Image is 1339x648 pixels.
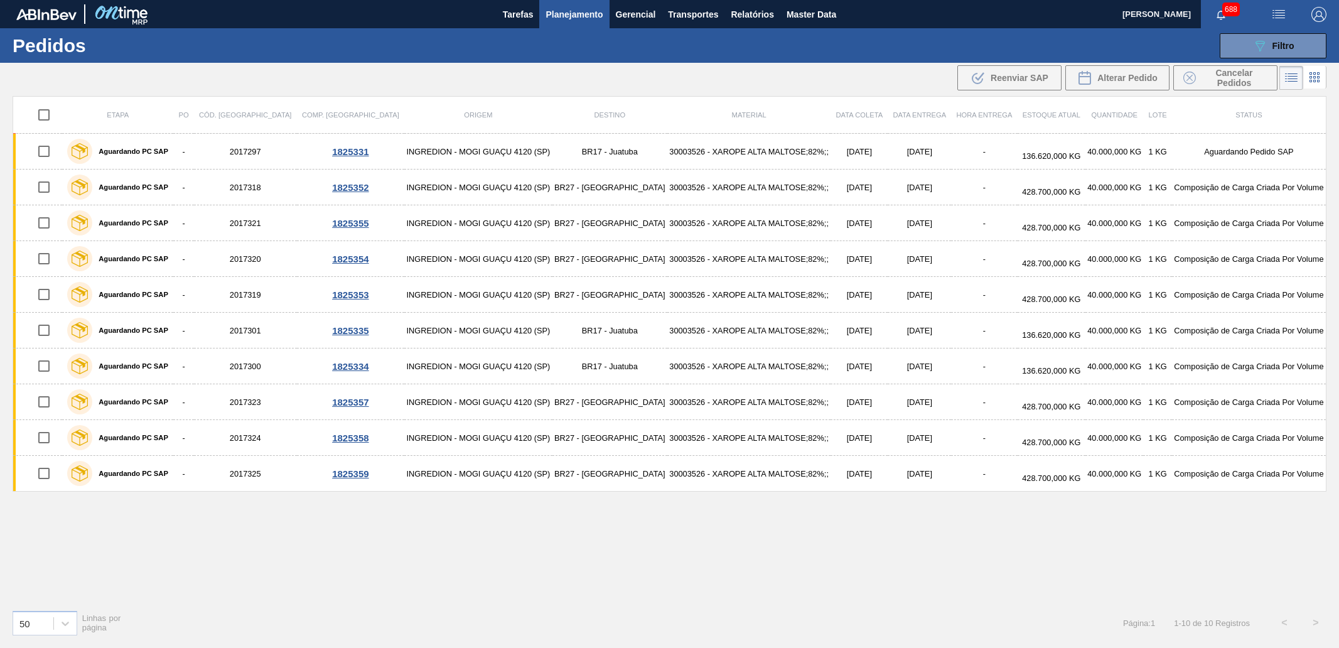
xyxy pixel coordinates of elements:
[173,456,193,492] td: -
[951,205,1017,241] td: -
[173,313,193,348] td: -
[552,384,667,420] td: BR27 - [GEOGRAPHIC_DATA]
[13,420,1326,456] a: Aguardando PC SAP-2017324INGREDION - MOGI GUAÇU 4120 (SP)BR27 - [GEOGRAPHIC_DATA]30003526 - XAROP...
[951,313,1017,348] td: -
[13,456,1326,492] a: Aguardando PC SAP-2017325INGREDION - MOGI GUAÇU 4120 (SP)BR27 - [GEOGRAPHIC_DATA]30003526 - XAROP...
[13,348,1326,384] a: Aguardando PC SAP-2017300INGREDION - MOGI GUAÇU 4120 (SP)BR17 - Juatuba30003526 - XAROPE ALTA MAL...
[552,241,667,277] td: BR27 - [GEOGRAPHIC_DATA]
[299,254,402,264] div: 1825354
[552,134,667,170] td: BR17 - Juatuba
[1085,205,1143,241] td: 40.000,000 KG
[1123,618,1155,628] span: Página : 1
[173,277,193,313] td: -
[1222,3,1240,16] span: 688
[552,348,667,384] td: BR17 - Juatuba
[831,205,888,241] td: [DATE]
[194,420,297,456] td: 2017324
[92,219,168,227] label: Aguardando PC SAP
[1172,241,1326,277] td: Composição de Carga Criada Por Volume
[1022,438,1080,447] span: 428.700,000 KG
[194,170,297,205] td: 2017318
[404,241,552,277] td: INGREDION - MOGI GUAÇU 4120 (SP)
[194,348,297,384] td: 2017300
[1174,618,1250,628] span: 1 - 10 de 10 Registros
[1022,402,1080,411] span: 428.700,000 KG
[888,277,951,313] td: [DATE]
[1022,366,1080,375] span: 136.620,000 KG
[1143,456,1171,492] td: 1 KG
[173,384,193,420] td: -
[667,420,831,456] td: 30003526 - XAROPE ALTA MALTOSE;82%;;
[888,313,951,348] td: [DATE]
[546,7,603,22] span: Planejamento
[13,241,1326,277] a: Aguardando PC SAP-2017320INGREDION - MOGI GUAÇU 4120 (SP)BR27 - [GEOGRAPHIC_DATA]30003526 - XAROP...
[1172,420,1326,456] td: Composição de Carga Criada Por Volume
[299,468,402,479] div: 1825359
[1065,65,1170,90] div: Alterar Pedido
[594,111,625,119] span: Destino
[13,313,1326,348] a: Aguardando PC SAP-2017301INGREDION - MOGI GUAÇU 4120 (SP)BR17 - Juatuba30003526 - XAROPE ALTA MAL...
[951,420,1017,456] td: -
[552,205,667,241] td: BR27 - [GEOGRAPHIC_DATA]
[893,111,946,119] span: Data entrega
[831,348,888,384] td: [DATE]
[1173,65,1277,90] button: Cancelar Pedidos
[1085,241,1143,277] td: 40.000,000 KG
[82,613,121,632] span: Linhas por página
[1085,170,1143,205] td: 40.000,000 KG
[404,313,552,348] td: INGREDION - MOGI GUAÇU 4120 (SP)
[888,170,951,205] td: [DATE]
[951,384,1017,420] td: -
[1272,41,1294,51] span: Filtro
[1303,66,1326,90] div: Visão em Cards
[404,205,552,241] td: INGREDION - MOGI GUAÇU 4120 (SP)
[1172,313,1326,348] td: Composição de Carga Criada Por Volume
[1279,66,1303,90] div: Visão em Lista
[92,183,168,191] label: Aguardando PC SAP
[404,134,552,170] td: INGREDION - MOGI GUAÇU 4120 (SP)
[1085,313,1143,348] td: 40.000,000 KG
[667,205,831,241] td: 30003526 - XAROPE ALTA MALTOSE;82%;;
[404,384,552,420] td: INGREDION - MOGI GUAÇU 4120 (SP)
[299,218,402,229] div: 1825355
[194,456,297,492] td: 2017325
[991,73,1048,83] span: Reenviar SAP
[404,348,552,384] td: INGREDION - MOGI GUAÇU 4120 (SP)
[1022,330,1080,340] span: 136.620,000 KG
[107,111,129,119] span: Etapa
[667,170,831,205] td: 30003526 - XAROPE ALTA MALTOSE;82%;;
[1022,473,1080,483] span: 428.700,000 KG
[302,111,399,119] span: Comp. [GEOGRAPHIC_DATA]
[1143,134,1171,170] td: 1 KG
[552,170,667,205] td: BR27 - [GEOGRAPHIC_DATA]
[957,65,1062,90] div: Reenviar SAP
[199,111,292,119] span: Cód. [GEOGRAPHIC_DATA]
[13,205,1326,241] a: Aguardando PC SAP-2017321INGREDION - MOGI GUAÇU 4120 (SP)BR27 - [GEOGRAPHIC_DATA]30003526 - XAROP...
[831,241,888,277] td: [DATE]
[731,7,773,22] span: Relatórios
[1201,6,1241,23] button: Notificações
[194,134,297,170] td: 2017297
[1172,456,1326,492] td: Composição de Carga Criada Por Volume
[299,146,402,157] div: 1825331
[299,182,402,193] div: 1825352
[888,241,951,277] td: [DATE]
[552,313,667,348] td: BR17 - Juatuba
[13,170,1326,205] a: Aguardando PC SAP-2017318INGREDION - MOGI GUAÇU 4120 (SP)BR27 - [GEOGRAPHIC_DATA]30003526 - XAROP...
[173,420,193,456] td: -
[951,348,1017,384] td: -
[92,470,168,477] label: Aguardando PC SAP
[667,384,831,420] td: 30003526 - XAROPE ALTA MALTOSE;82%;;
[951,241,1017,277] td: -
[19,618,30,629] div: 50
[13,38,203,53] h1: Pedidos
[1143,384,1171,420] td: 1 KG
[667,277,831,313] td: 30003526 - XAROPE ALTA MALTOSE;82%;;
[831,170,888,205] td: [DATE]
[1172,348,1326,384] td: Composição de Carga Criada Por Volume
[1022,187,1080,197] span: 428.700,000 KG
[194,384,297,420] td: 2017323
[1172,205,1326,241] td: Composição de Carga Criada Por Volume
[956,111,1012,119] span: Hora Entrega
